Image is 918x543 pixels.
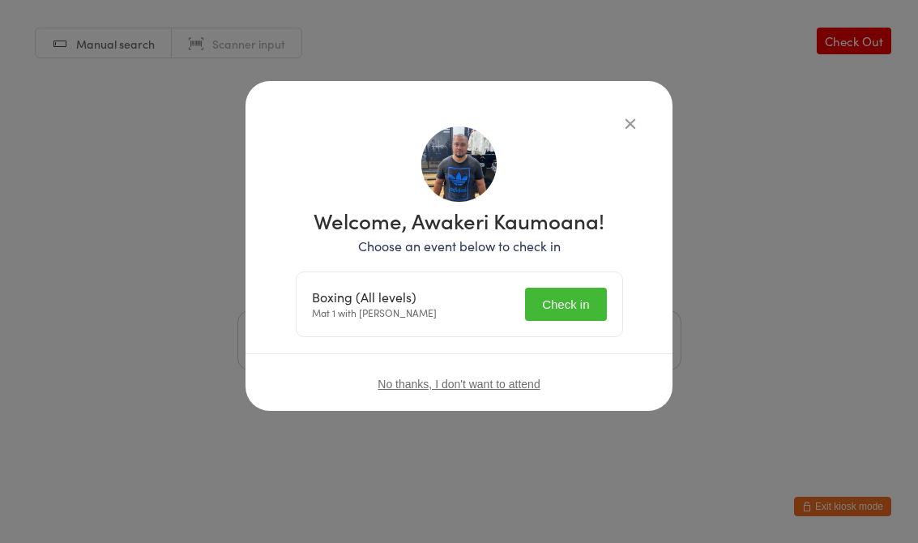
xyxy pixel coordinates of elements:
img: image1743416040.png [421,126,497,202]
button: No thanks, I don't want to attend [378,378,540,391]
p: Choose an event below to check in [296,237,623,255]
button: Check in [525,288,606,321]
div: Mat 1 with [PERSON_NAME] [312,289,437,320]
div: Boxing (All levels) [312,289,437,305]
h1: Welcome, Awakeri Kaumoana! [296,210,623,231]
